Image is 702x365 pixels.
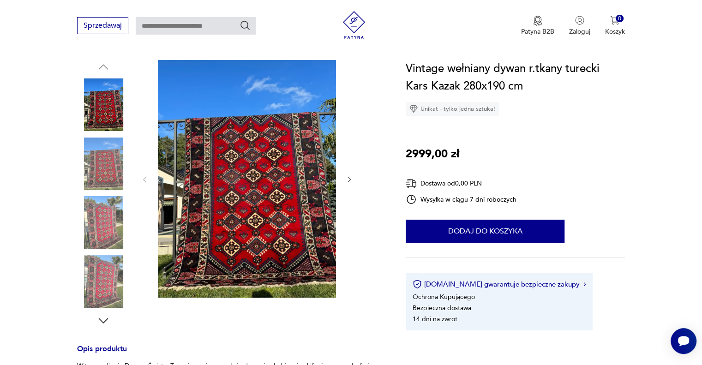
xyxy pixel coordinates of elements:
[575,16,584,25] img: Ikonka użytkownika
[77,255,130,308] img: Zdjęcie produktu Vintage wełniany dywan r.tkany turecki Kars Kazak 280x190 cm
[605,16,625,36] button: 0Koszyk
[77,138,130,190] img: Zdjęcie produktu Vintage wełniany dywan r.tkany turecki Kars Kazak 280x190 cm
[77,23,128,30] a: Sprzedawaj
[605,27,625,36] p: Koszyk
[569,27,590,36] p: Zaloguj
[413,315,457,323] li: 14 dni na zwrot
[610,16,619,25] img: Ikona koszyka
[77,196,130,249] img: Zdjęcie produktu Vintage wełniany dywan r.tkany turecki Kars Kazak 280x190 cm
[413,280,422,289] img: Ikona certyfikatu
[77,346,384,361] h3: Opis produktu
[521,27,554,36] p: Patyna B2B
[533,16,542,26] img: Ikona medalu
[569,16,590,36] button: Zaloguj
[340,11,368,39] img: Patyna - sklep z meblami i dekoracjami vintage
[406,194,516,205] div: Wysyłka w ciągu 7 dni roboczych
[406,60,625,95] h1: Vintage wełniany dywan r.tkany turecki Kars Kazak 280x190 cm
[406,178,516,189] div: Dostawa od 0,00 PLN
[413,280,586,289] button: [DOMAIN_NAME] gwarantuje bezpieczne zakupy
[77,78,130,131] img: Zdjęcie produktu Vintage wełniany dywan r.tkany turecki Kars Kazak 280x190 cm
[77,17,128,34] button: Sprzedawaj
[406,178,417,189] img: Ikona dostawy
[409,105,418,113] img: Ikona diamentu
[616,15,624,23] div: 0
[521,16,554,36] button: Patyna B2B
[413,304,471,312] li: Bezpieczna dostawa
[521,16,554,36] a: Ikona medaluPatyna B2B
[158,60,336,298] img: Zdjęcie produktu Vintage wełniany dywan r.tkany turecki Kars Kazak 280x190 cm
[583,282,586,287] img: Ikona strzałki w prawo
[406,145,459,163] p: 2999,00 zł
[240,20,251,31] button: Szukaj
[406,102,499,116] div: Unikat - tylko jedna sztuka!
[671,328,696,354] iframe: Smartsupp widget button
[413,293,475,301] li: Ochrona Kupującego
[406,220,564,243] button: Dodaj do koszyka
